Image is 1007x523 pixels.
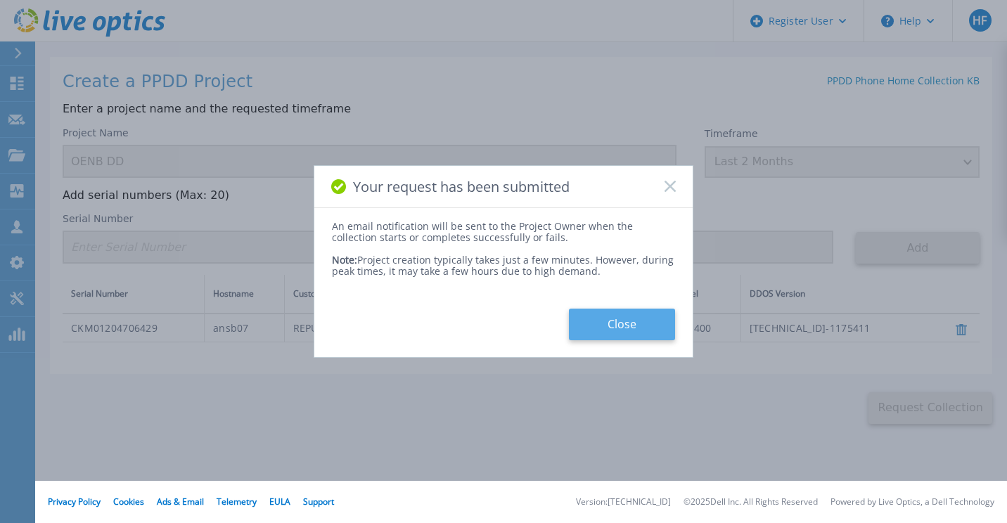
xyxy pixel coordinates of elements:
a: Support [303,496,334,508]
a: Ads & Email [157,496,204,508]
a: Telemetry [217,496,257,508]
div: An email notification will be sent to the Project Owner when the collection starts or completes s... [332,221,675,243]
li: Version: [TECHNICAL_ID] [576,498,671,507]
span: Note: [332,253,357,266]
a: Privacy Policy [48,496,101,508]
span: Your request has been submitted [353,179,570,195]
li: Powered by Live Optics, a Dell Technology [830,498,994,507]
a: EULA [269,496,290,508]
button: Close [569,309,675,340]
a: Cookies [113,496,144,508]
div: Project creation typically takes just a few minutes. However, during peak times, it may take a fe... [332,243,675,277]
li: © 2025 Dell Inc. All Rights Reserved [684,498,818,507]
